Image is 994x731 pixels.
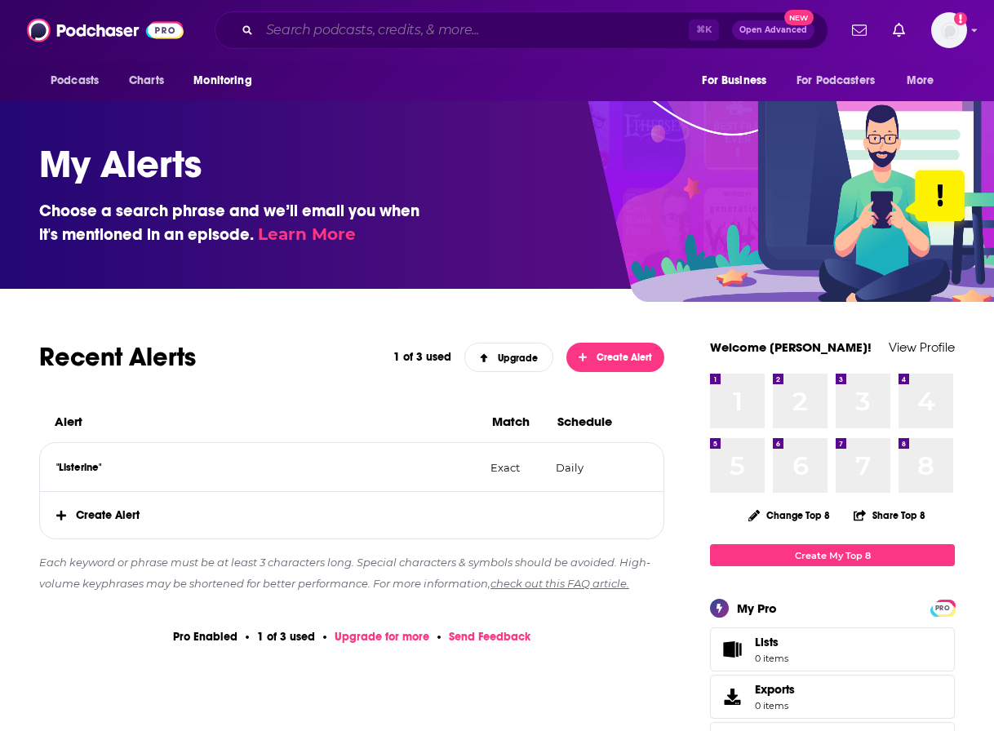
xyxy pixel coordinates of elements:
span: Charts [129,69,164,92]
a: Show notifications dropdown [886,16,912,44]
img: Podchaser - Follow, Share and Rate Podcasts [27,15,184,46]
h1: My Alerts [39,140,942,188]
svg: Add a profile image [954,12,967,25]
span: Lists [755,635,779,649]
a: Upgrade for more [335,630,429,644]
div: Search podcasts, credits, & more... [215,11,828,49]
a: Exports [710,675,955,719]
a: Learn More [258,224,356,244]
span: Create Alert [40,492,663,538]
p: "Listerine" [56,461,477,474]
button: Open AdvancedNew [732,20,814,40]
button: Show profile menu [931,12,967,48]
input: Search podcasts, credits, & more... [260,17,689,43]
a: Create My Top 8 [710,544,955,566]
span: Exports [716,685,748,708]
span: Logged in as kbastian [931,12,967,48]
h3: Match [492,414,544,429]
h3: Schedule [557,414,623,429]
button: open menu [786,65,899,96]
button: open menu [182,65,273,96]
span: 0 items [755,653,788,664]
span: Lists [755,635,788,649]
h3: Alert [55,414,479,429]
span: Upgrade [480,352,539,364]
h2: Recent Alerts [39,341,380,373]
span: Exports [755,682,795,697]
span: Open Advanced [739,26,807,34]
h3: Choose a search phrase and we’ll email you when it's mentioned in an episode. [39,199,431,246]
span: ⌘ K [689,20,719,41]
img: User Profile [931,12,967,48]
span: For Business [702,69,766,92]
a: Upgrade [464,343,554,372]
p: Each keyword or phrase must be at least 3 characters long. Special characters & symbols should be... [39,552,664,594]
a: check out this FAQ article. [490,577,629,590]
button: Share Top 8 [853,499,926,531]
button: Change Top 8 [739,505,840,525]
a: View Profile [889,339,955,355]
p: 1 of 3 used [257,630,315,644]
span: New [784,10,814,25]
a: Welcome [PERSON_NAME]! [710,339,872,355]
a: Lists [710,627,955,671]
span: More [907,69,934,92]
a: PRO [933,601,952,614]
span: Create Alert [579,352,653,363]
button: open menu [39,65,120,96]
button: Create Alert [566,343,664,372]
div: My Pro [737,600,777,616]
p: 1 of 3 used [393,350,451,364]
a: Charts [118,65,174,96]
span: Monitoring [193,69,251,92]
button: open menu [690,65,787,96]
span: 0 items [755,700,795,711]
span: Lists [716,638,748,661]
p: Exact [490,461,543,474]
p: Pro Enabled [173,630,237,644]
button: open menu [895,65,955,96]
span: For Podcasters [797,69,875,92]
span: Podcasts [51,69,99,92]
a: Show notifications dropdown [845,16,873,44]
p: Daily [556,461,621,474]
span: PRO [933,602,952,614]
span: Send Feedback [449,630,530,644]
